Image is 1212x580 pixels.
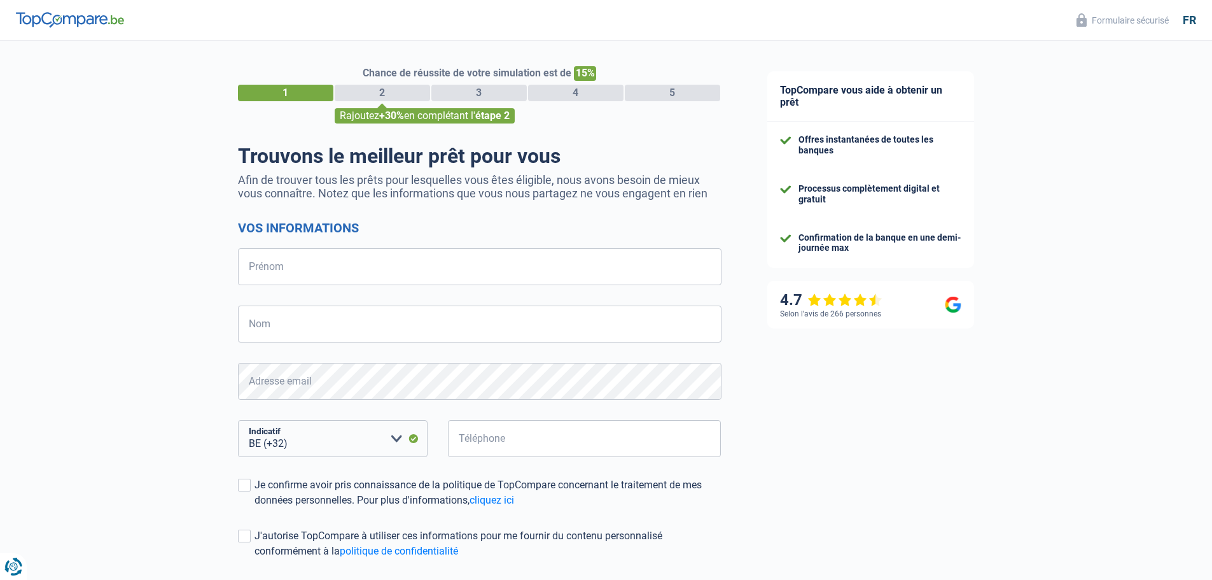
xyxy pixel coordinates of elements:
span: Chance de réussite de votre simulation est de [363,67,571,79]
div: Offres instantanées de toutes les banques [798,134,961,156]
span: 15% [574,66,596,81]
input: 401020304 [448,420,721,457]
a: cliquez ici [470,494,514,506]
div: TopCompare vous aide à obtenir un prêt [767,71,974,122]
div: 5 [625,85,720,101]
span: +30% [379,110,404,122]
button: Formulaire sécurisé [1069,10,1176,31]
div: Selon l’avis de 266 personnes [780,309,881,318]
div: Rajoutez en complétant l' [335,108,515,124]
img: TopCompare Logo [16,12,124,27]
div: 3 [431,85,527,101]
div: 4 [528,85,623,101]
h1: Trouvons le meilleur prêt pour vous [238,144,721,168]
a: politique de confidentialité [340,545,458,557]
div: J'autorise TopCompare à utiliser ces informations pour me fournir du contenu personnalisé conform... [254,528,721,559]
div: 2 [335,85,430,101]
div: fr [1183,13,1196,27]
div: Processus complètement digital et gratuit [798,183,961,205]
div: 1 [238,85,333,101]
span: étape 2 [475,110,510,122]
div: 4.7 [780,291,882,309]
div: Confirmation de la banque en une demi-journée max [798,232,961,254]
div: Je confirme avoir pris connaissance de la politique de TopCompare concernant le traitement de mes... [254,477,721,508]
h2: Vos informations [238,220,721,236]
p: Afin de trouver tous les prêts pour lesquelles vous êtes éligible, nous avons besoin de mieux vou... [238,173,721,200]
